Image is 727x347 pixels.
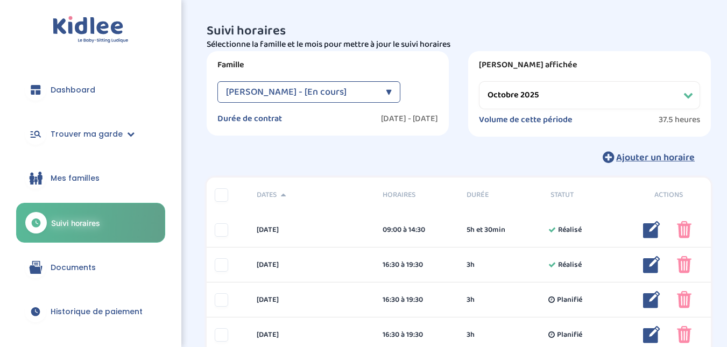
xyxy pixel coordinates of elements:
a: Historique de paiement [16,292,165,331]
a: Mes familles [16,159,165,197]
div: Actions [627,189,711,201]
span: Documents [51,262,96,273]
div: Durée [458,189,542,201]
span: 3h [467,329,475,341]
img: poubelle_rose.png [677,291,691,308]
a: Documents [16,248,165,287]
span: Horaires [383,189,450,201]
div: ▼ [386,81,392,103]
img: modifier_bleu.png [643,256,660,273]
span: 3h [467,259,475,271]
span: Ajouter un horaire [616,150,695,165]
div: [DATE] [249,224,375,236]
div: Statut [542,189,626,201]
span: Trouver ma garde [51,129,123,140]
label: [DATE] - [DATE] [381,114,438,124]
img: modifier_bleu.png [643,326,660,343]
div: [DATE] [249,294,375,306]
div: [DATE] [249,329,375,341]
span: Planifié [557,329,582,341]
h3: Suivi horaires [207,24,711,38]
label: Famille [217,60,439,70]
a: Trouver ma garde [16,115,165,153]
img: poubelle_rose.png [677,256,691,273]
span: 37.5 heures [659,115,700,125]
p: Sélectionne la famille et le mois pour mettre à jour le suivi horaires [207,38,711,51]
div: [DATE] [249,259,375,271]
span: Historique de paiement [51,306,143,317]
a: Dashboard [16,70,165,109]
span: Suivi horaires [51,217,100,229]
img: poubelle_rose.png [677,221,691,238]
span: Réalisé [558,224,582,236]
img: modifier_bleu.png [643,291,660,308]
label: [PERSON_NAME] affichée [479,60,700,70]
span: Mes familles [51,173,100,184]
label: Volume de cette période [479,115,573,125]
img: logo.svg [53,16,129,44]
span: 3h [467,294,475,306]
span: 5h et 30min [467,224,505,236]
a: Suivi horaires [16,203,165,243]
span: Planifié [557,294,582,306]
span: Dashboard [51,84,95,96]
div: 16:30 à 19:30 [383,294,450,306]
span: Réalisé [558,259,582,271]
div: 16:30 à 19:30 [383,259,450,271]
div: Dates [249,189,375,201]
div: 09:00 à 14:30 [383,224,450,236]
label: Durée de contrat [217,114,282,124]
span: [PERSON_NAME] - [En cours] [226,81,347,103]
button: Ajouter un horaire [587,145,711,169]
img: poubelle_rose.png [677,326,691,343]
img: modifier_bleu.png [643,221,660,238]
div: 16:30 à 19:30 [383,329,450,341]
